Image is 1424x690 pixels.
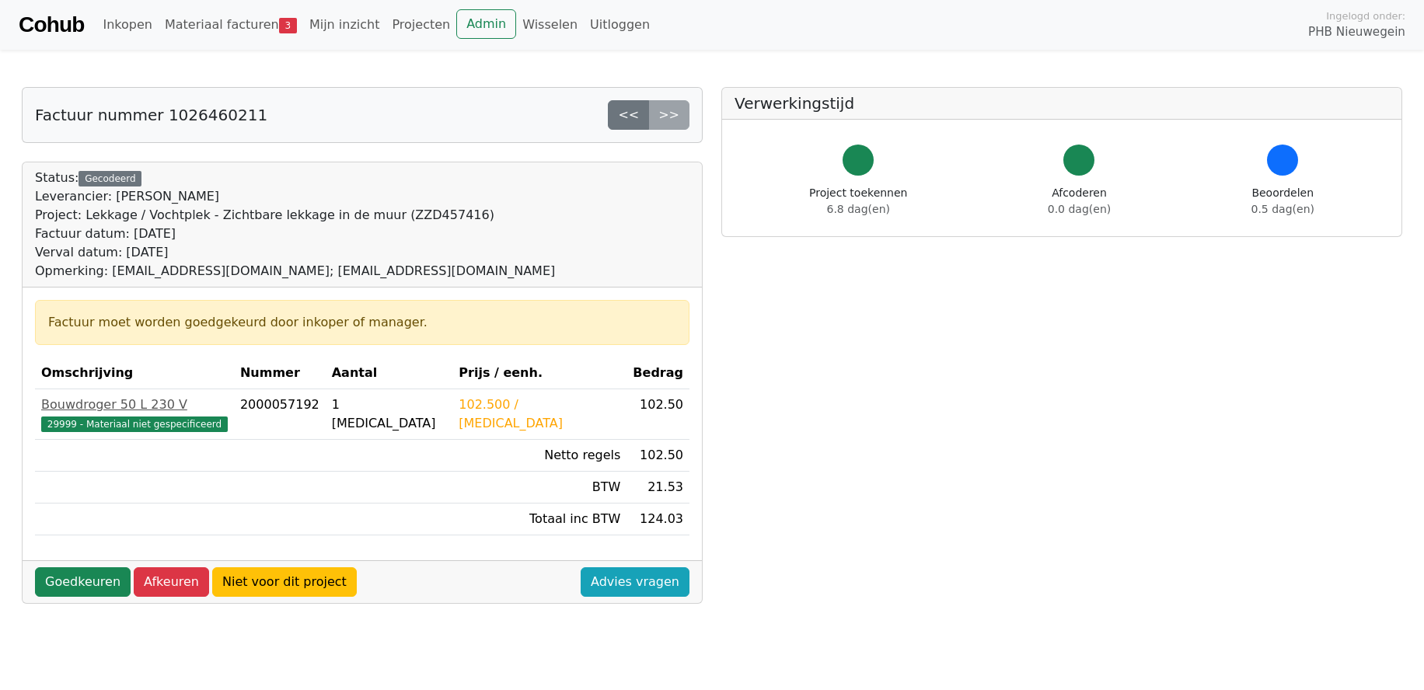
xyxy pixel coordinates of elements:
[279,18,297,33] span: 3
[212,567,357,597] a: Niet voor dit project
[326,357,453,389] th: Aantal
[41,396,228,414] div: Bouwdroger 50 L 230 V
[35,206,555,225] div: Project: Lekkage / Vochtplek - Zichtbare lekkage in de muur (ZZD457416)
[19,6,84,44] a: Cohub
[35,169,555,281] div: Status:
[96,9,158,40] a: Inkopen
[35,567,131,597] a: Goedkeuren
[626,472,689,504] td: 21.53
[41,416,228,432] span: 29999 - Materiaal niet gespecificeerd
[626,440,689,472] td: 102.50
[41,396,228,433] a: Bouwdroger 50 L 230 V29999 - Materiaal niet gespecificeerd
[234,389,326,440] td: 2000057192
[584,9,656,40] a: Uitloggen
[386,9,456,40] a: Projecten
[1251,203,1314,215] span: 0.5 dag(en)
[35,262,555,281] div: Opmerking: [EMAIL_ADDRESS][DOMAIN_NAME]; [EMAIL_ADDRESS][DOMAIN_NAME]
[452,440,626,472] td: Netto regels
[809,185,907,218] div: Project toekennen
[332,396,447,433] div: 1 [MEDICAL_DATA]
[626,357,689,389] th: Bedrag
[452,472,626,504] td: BTW
[1048,185,1111,218] div: Afcoderen
[35,357,234,389] th: Omschrijving
[303,9,386,40] a: Mijn inzicht
[452,504,626,535] td: Totaal inc BTW
[1308,23,1405,41] span: PHB Nieuwegein
[35,187,555,206] div: Leverancier: [PERSON_NAME]
[1326,9,1405,23] span: Ingelogd onder:
[608,100,649,130] a: <<
[35,225,555,243] div: Factuur datum: [DATE]
[735,94,1389,113] h5: Verwerkingstijd
[134,567,209,597] a: Afkeuren
[516,9,584,40] a: Wisselen
[581,567,689,597] a: Advies vragen
[48,313,676,332] div: Factuur moet worden goedgekeurd door inkoper of manager.
[35,243,555,262] div: Verval datum: [DATE]
[79,171,141,186] div: Gecodeerd
[456,9,516,39] a: Admin
[452,357,626,389] th: Prijs / eenh.
[35,106,267,124] h5: Factuur nummer 1026460211
[234,357,326,389] th: Nummer
[1251,185,1314,218] div: Beoordelen
[626,504,689,535] td: 124.03
[626,389,689,440] td: 102.50
[459,396,620,433] div: 102.500 / [MEDICAL_DATA]
[827,203,890,215] span: 6.8 dag(en)
[1048,203,1111,215] span: 0.0 dag(en)
[159,9,303,40] a: Materiaal facturen3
